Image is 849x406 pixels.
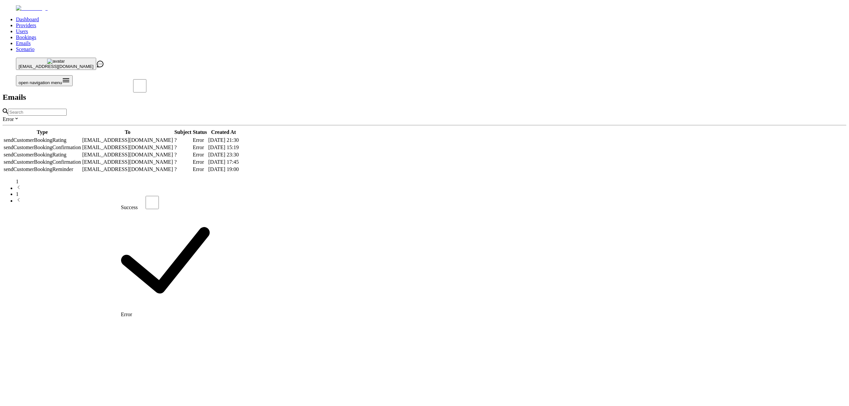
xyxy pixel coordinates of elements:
span: [DATE] 23:30 [208,152,239,157]
nav: pagination navigation [3,179,846,204]
li: pagination item 1 active [16,191,846,197]
span: [DATE] 17:45 [208,159,239,165]
li: next page button [16,197,846,204]
input: Search [8,109,67,116]
a: Emails [16,40,31,46]
span: [DATE] 21:30 [208,137,239,143]
span: [EMAIL_ADDRESS][DOMAIN_NAME] [82,166,173,172]
div: Error [3,116,846,122]
button: Open menu [16,75,73,86]
input: Error [139,196,165,209]
span: [EMAIL_ADDRESS][DOMAIN_NAME] [19,64,94,69]
span: Error [121,312,132,317]
span: sendCustomerBookingRating [4,137,66,143]
h2: Emails [3,93,846,102]
th: Created At [208,129,239,136]
span: [DATE] 15:19 [208,145,239,150]
span: [DATE] 19:00 [208,166,239,172]
input: Success [122,79,158,92]
a: Bookings [16,34,36,40]
span: sendCustomerBookingReminder [4,166,73,172]
span: [EMAIL_ADDRESS][DOMAIN_NAME] [82,152,173,157]
span: sendCustomerBookingConfirmation [4,159,81,165]
th: Type [3,129,81,136]
span: open navigation menu [19,80,62,85]
a: Users [16,29,28,34]
a: Scenario [16,46,34,52]
span: [EMAIL_ADDRESS][DOMAIN_NAME] [82,159,173,165]
span: sendCustomerBookingConfirmation [4,145,81,150]
img: Fluum Logo [16,5,48,11]
li: previous page button [16,185,846,191]
span: [EMAIL_ADDRESS][DOMAIN_NAME] [82,137,173,143]
img: avatar [47,59,65,64]
span: sendCustomerBookingRating [4,152,66,157]
a: Dashboard [16,17,39,22]
span: Success [121,204,138,210]
span: 1 [16,179,19,184]
a: Providers [16,23,36,28]
th: To [82,129,173,136]
span: [EMAIL_ADDRESS][DOMAIN_NAME] [82,145,173,150]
